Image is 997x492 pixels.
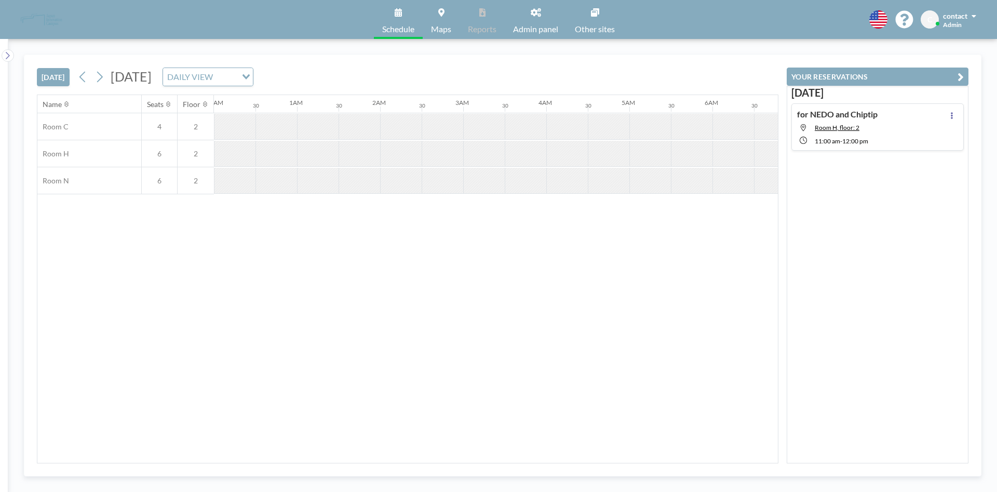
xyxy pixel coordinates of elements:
[147,100,164,109] div: Seats
[163,68,253,86] div: Search for option
[165,70,215,84] span: DAILY VIEW
[178,149,214,158] span: 2
[37,149,69,158] span: Room H
[178,176,214,185] span: 2
[513,25,558,33] span: Admin panel
[206,99,223,107] div: 12AM
[840,137,842,145] span: -
[791,86,964,99] h3: [DATE]
[178,122,214,131] span: 2
[943,21,962,29] span: Admin
[842,137,868,145] span: 12:00 PM
[37,176,69,185] span: Room N
[622,99,635,107] div: 5AM
[585,102,591,109] div: 30
[336,102,342,109] div: 30
[17,9,66,30] img: organization-logo
[787,68,968,86] button: YOUR RESERVATIONS
[216,70,236,84] input: Search for option
[927,15,932,24] span: C
[797,109,878,119] h4: for NEDO and Chiptip
[943,11,967,20] span: contact
[419,102,425,109] div: 30
[455,99,469,107] div: 3AM
[111,69,152,84] span: [DATE]
[705,99,718,107] div: 6AM
[815,124,859,131] span: Room H, floor: 2
[382,25,414,33] span: Schedule
[431,25,451,33] span: Maps
[37,122,69,131] span: Room C
[751,102,758,109] div: 30
[142,176,177,185] span: 6
[142,122,177,131] span: 4
[575,25,615,33] span: Other sites
[142,149,177,158] span: 6
[289,99,303,107] div: 1AM
[502,102,508,109] div: 30
[815,137,840,145] span: 11:00 AM
[538,99,552,107] div: 4AM
[43,100,62,109] div: Name
[253,102,259,109] div: 30
[468,25,496,33] span: Reports
[668,102,675,109] div: 30
[183,100,200,109] div: Floor
[372,99,386,107] div: 2AM
[37,68,70,86] button: [DATE]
